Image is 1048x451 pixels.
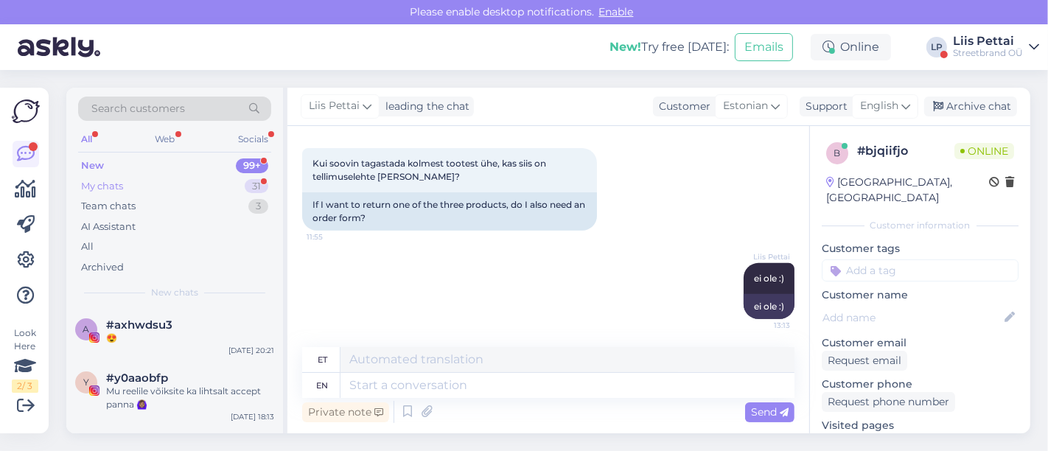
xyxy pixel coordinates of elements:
span: Send [751,405,789,419]
div: Web [153,130,178,149]
p: Customer tags [822,241,1019,256]
div: My chats [81,179,123,194]
img: Askly Logo [12,99,40,123]
div: Liis Pettai [953,35,1023,47]
div: # bjqiifjo [857,142,954,160]
button: Emails [735,33,793,61]
div: Try free [DATE]: [609,38,729,56]
div: All [78,130,95,149]
span: New chats [151,286,198,299]
div: 3 [248,199,268,214]
span: y [83,377,89,388]
span: Liis Pettai [735,251,790,262]
div: Socials [235,130,271,149]
span: ei ole :) [754,273,784,284]
span: Liis Pettai [309,98,360,114]
div: Mu reelile võiksite ka lihtsalt accept panna 🙆🏽‍♀️ [106,385,274,411]
p: Customer name [822,287,1019,303]
div: Look Here [12,326,38,393]
div: Customer information [822,219,1019,232]
div: [GEOGRAPHIC_DATA], [GEOGRAPHIC_DATA] [826,175,989,206]
div: 31 [245,179,268,194]
div: Archive chat [924,97,1017,116]
p: Visited pages [822,418,1019,433]
span: Estonian [723,98,768,114]
div: leading the chat [380,99,469,114]
input: Add name [822,310,1002,326]
span: #y0aaobfp [106,371,168,385]
div: [DATE] 18:13 [231,411,274,422]
div: All [81,240,94,254]
div: Support [800,99,848,114]
span: Kui soovin tagastada kolmest tootest ühe, kas siis on tellimuselehte [PERSON_NAME]? [312,158,548,182]
span: Search customers [91,101,185,116]
div: 😍 [106,332,274,345]
div: Archived [81,260,124,275]
div: Online [811,34,891,60]
p: Customer email [822,335,1019,351]
span: Enable [595,5,638,18]
div: AI Assistant [81,220,136,234]
div: 2 / 3 [12,380,38,393]
div: et [318,347,327,372]
span: a [83,324,90,335]
b: New! [609,40,641,54]
div: New [81,158,104,173]
div: LP [926,37,947,57]
span: 11:55 [307,231,362,242]
div: ei ole :) [744,294,794,319]
div: Request phone number [822,392,955,412]
a: Liis PettaiStreetbrand OÜ [953,35,1039,59]
div: Request email [822,351,907,371]
div: en [317,373,329,398]
input: Add a tag [822,259,1019,282]
div: Team chats [81,199,136,214]
span: b [834,147,841,158]
span: Online [954,143,1014,159]
div: 99+ [236,158,268,173]
div: Private note [302,402,389,422]
p: Customer phone [822,377,1019,392]
div: Streetbrand OÜ [953,47,1023,59]
span: 13:13 [735,320,790,331]
div: [DATE] 20:21 [228,345,274,356]
div: If I want to return one of the three products, do I also need an order form? [302,192,597,231]
div: Customer [653,99,710,114]
span: English [860,98,898,114]
span: #axhwdsu3 [106,318,172,332]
